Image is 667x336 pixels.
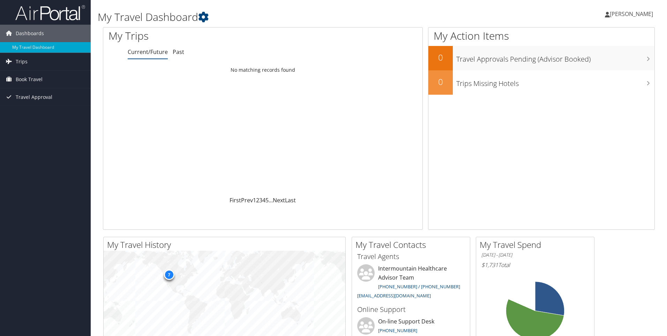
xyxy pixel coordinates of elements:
h3: Trips Missing Hotels [456,75,654,88]
a: 0Travel Approvals Pending (Advisor Booked) [428,46,654,70]
span: $1,731 [481,261,498,269]
span: Dashboards [16,25,44,42]
span: [PERSON_NAME] [610,10,653,18]
a: First [230,196,241,204]
h6: Total [481,261,589,269]
a: 2 [256,196,259,204]
a: [PERSON_NAME] [605,3,660,24]
a: Past [173,48,184,56]
h3: Travel Agents [357,252,465,261]
span: Book Travel [16,71,43,88]
a: 0Trips Missing Hotels [428,70,654,95]
h3: Travel Approvals Pending (Advisor Booked) [456,51,654,64]
h2: My Travel Spend [480,239,594,251]
td: No matching records found [103,64,422,76]
a: Last [285,196,296,204]
h1: My Travel Dashboard [98,10,473,24]
span: Travel Approval [16,88,52,106]
h6: [DATE] - [DATE] [481,252,589,258]
h2: 0 [428,52,453,63]
a: 4 [262,196,265,204]
a: 5 [265,196,269,204]
a: Current/Future [128,48,168,56]
h2: 0 [428,76,453,88]
span: Trips [16,53,28,70]
li: Intermountain Healthcare Advisor Team [354,264,468,302]
h1: My Trips [108,29,284,43]
h1: My Action Items [428,29,654,43]
h2: My Travel Contacts [355,239,470,251]
a: [PHONE_NUMBER] / [PHONE_NUMBER] [378,283,460,290]
h3: Online Support [357,305,465,314]
span: … [269,196,273,204]
a: [EMAIL_ADDRESS][DOMAIN_NAME] [357,292,431,299]
img: airportal-logo.png [15,5,85,21]
div: 7 [164,269,174,280]
a: [PHONE_NUMBER] [378,327,417,334]
a: 1 [253,196,256,204]
a: 3 [259,196,262,204]
a: Prev [241,196,253,204]
a: Next [273,196,285,204]
h2: My Travel History [107,239,345,251]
